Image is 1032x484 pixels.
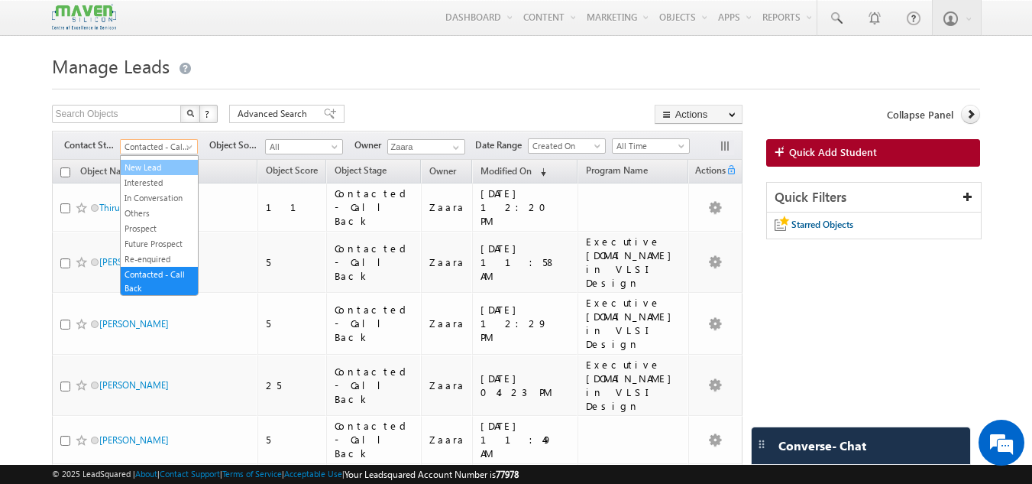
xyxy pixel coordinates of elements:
[186,109,194,117] img: Search
[135,469,157,479] a: About
[160,469,220,479] a: Contact Support
[99,318,169,330] a: [PERSON_NAME]
[586,164,648,176] span: Program Name
[121,237,198,251] a: Future Prospect
[354,138,387,152] span: Owner
[480,303,571,344] div: [DATE] 12:29 PM
[480,242,571,283] div: [DATE] 11:58 AM
[335,419,414,460] div: Contacted - Call Back
[429,433,465,447] div: Zaara
[755,438,768,450] img: carter-drag
[528,138,606,154] a: Created On
[222,469,282,479] a: Terms of Service
[121,222,198,236] a: Prospect
[335,365,414,406] div: Contacted - Call Back
[789,145,877,159] span: Quick Add Student
[266,433,319,447] div: 5
[766,139,981,167] a: Quick Add Student
[99,256,169,268] a: [PERSON_NAME]
[52,4,116,31] img: Custom Logo
[52,54,170,78] span: Manage Leads
[586,358,681,413] div: Executive [DOMAIN_NAME] in VLSI Design
[534,166,546,178] span: (sorted descending)
[266,378,319,392] div: 25
[655,105,742,124] button: Actions
[99,379,169,391] a: [PERSON_NAME]
[887,108,953,122] span: Collapse Panel
[284,469,342,479] a: Acceptable Use
[120,155,199,296] ul: Contacted - Call Back
[64,138,120,152] span: Contact Stage
[121,191,198,205] a: In Conversation
[473,162,554,182] a: Modified On (sorted descending)
[480,187,571,228] div: [DATE] 12:20 PM
[265,139,343,154] a: All
[345,469,519,480] span: Your Leadsquared Account Number is
[429,317,465,330] div: Zaara
[266,317,319,330] div: 5
[586,296,681,351] div: Executive [DOMAIN_NAME] in VLSI Design
[205,107,212,120] span: ?
[121,268,198,295] a: Contacted - Call Back
[121,252,198,266] a: Re-enquired
[445,140,464,155] a: Show All Items
[121,140,193,154] span: Contacted - Call Back
[496,469,519,480] span: 77978
[529,139,601,153] span: Created On
[475,138,528,152] span: Date Range
[335,164,387,176] span: Object Stage
[767,183,982,213] div: Quick Filters
[335,242,414,283] div: Contacted - Call Back
[73,163,141,183] a: Object Name
[429,255,465,269] div: Zaara
[586,235,681,290] div: Executive [DOMAIN_NAME] in VLSI Design
[791,219,853,230] span: Starred Objects
[429,165,456,177] span: Owner
[480,372,571,399] div: [DATE] 04:23 PM
[778,439,866,453] span: Converse - Chat
[689,162,726,182] span: Actions
[238,107,312,121] span: Advanced Search
[258,162,325,182] a: Object Score
[121,176,198,190] a: Interested
[60,167,70,177] input: Check all records
[335,303,414,344] div: Contacted - Call Back
[387,139,465,154] input: Type to Search
[613,139,685,153] span: All Time
[121,161,198,174] a: New Lead
[52,467,519,482] span: © 2025 LeadSquared | | | | |
[578,162,655,182] a: Program Name
[266,200,319,214] div: 11
[266,255,319,269] div: 5
[429,200,465,214] div: Zaara
[612,138,690,154] a: All Time
[99,434,169,446] a: [PERSON_NAME]
[99,202,120,213] a: Thiru
[120,139,198,154] a: Contacted - Call Back
[480,419,571,460] div: [DATE] 11:49 AM
[335,187,414,228] div: Contacted - Call Back
[199,105,218,123] button: ?
[480,165,532,177] span: Modified On
[327,162,394,182] a: Object Stage
[266,164,318,176] span: Object Score
[429,378,465,392] div: Zaara
[121,206,198,220] a: Others
[209,138,265,152] span: Object Source
[266,140,338,154] span: All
